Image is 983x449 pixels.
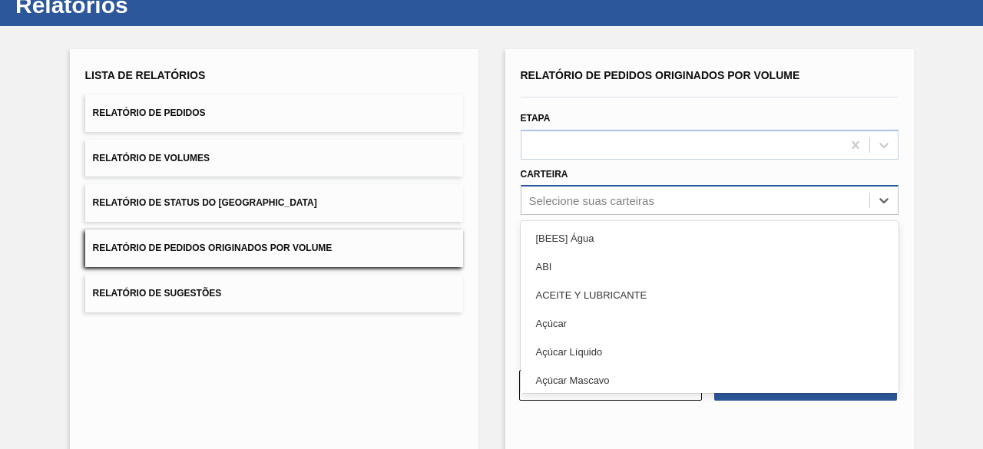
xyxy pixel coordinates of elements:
[529,194,654,207] div: Selecione suas carteiras
[93,197,317,208] span: Relatório de Status do [GEOGRAPHIC_DATA]
[521,309,899,338] div: Açúcar
[521,224,899,253] div: [BEES] Água
[93,153,210,163] span: Relatório de Volumes
[85,184,463,222] button: Relatório de Status do [GEOGRAPHIC_DATA]
[85,69,206,81] span: Lista de Relatórios
[521,113,551,124] label: Etapa
[85,94,463,132] button: Relatório de Pedidos
[521,281,899,309] div: ACEITE Y LUBRICANTE
[93,243,333,253] span: Relatório de Pedidos Originados por Volume
[85,140,463,177] button: Relatório de Volumes
[521,69,800,81] span: Relatório de Pedidos Originados por Volume
[521,253,899,281] div: ABI
[93,107,206,118] span: Relatório de Pedidos
[521,169,568,180] label: Carteira
[93,288,222,299] span: Relatório de Sugestões
[85,275,463,312] button: Relatório de Sugestões
[85,229,463,267] button: Relatório de Pedidos Originados por Volume
[521,338,899,366] div: Açúcar Líquido
[521,366,899,395] div: Açúcar Mascavo
[519,370,702,401] button: Limpar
